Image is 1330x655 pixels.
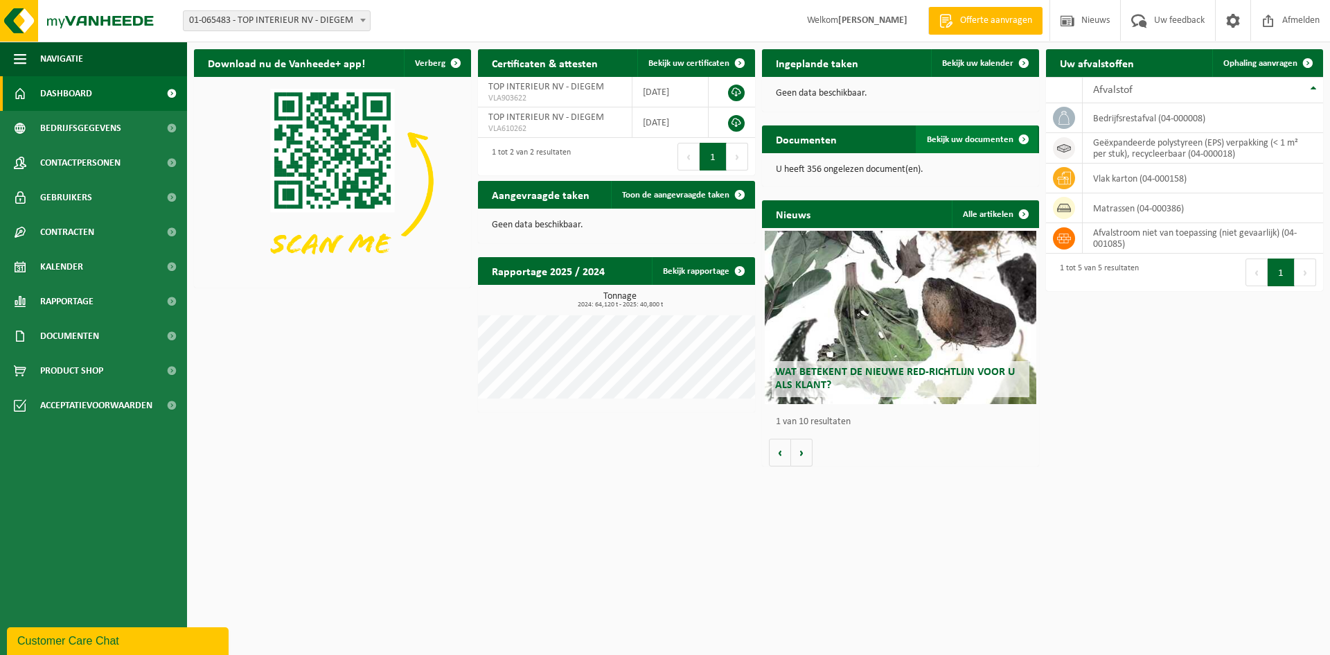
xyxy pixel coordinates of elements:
[40,146,121,180] span: Contactpersonen
[762,200,824,227] h2: Nieuws
[40,111,121,146] span: Bedrijfsgegevens
[928,7,1043,35] a: Offerte aanvragen
[40,76,92,111] span: Dashboard
[762,49,872,76] h2: Ingeplande taken
[194,77,471,285] img: Download de VHEPlus App
[485,302,755,308] span: 2024: 64,120 t - 2025: 40,800 t
[488,112,604,123] span: TOP INTERIEUR NV - DIEGEM
[184,11,370,30] span: 01-065483 - TOP INTERIEUR NV - DIEGEM
[622,191,729,200] span: Toon de aangevraagde taken
[1083,103,1323,133] td: bedrijfsrestafval (04-000008)
[942,59,1013,68] span: Bekijk uw kalender
[1083,164,1323,193] td: vlak karton (04-000158)
[478,257,619,284] h2: Rapportage 2025 / 2024
[415,59,445,68] span: Verberg
[40,319,99,353] span: Documenten
[478,49,612,76] h2: Certificaten & attesten
[478,181,603,208] h2: Aangevraagde taken
[1245,259,1268,286] button: Previous
[485,292,755,308] h3: Tonnage
[1046,49,1148,76] h2: Uw afvalstoffen
[765,231,1036,404] a: Wat betekent de nieuwe RED-richtlijn voor u als klant?
[700,143,727,171] button: 1
[762,125,851,152] h2: Documenten
[775,367,1015,391] span: Wat betekent de nieuwe RED-richtlijn voor u als klant?
[183,10,371,31] span: 01-065483 - TOP INTERIEUR NV - DIEGEM
[40,353,103,388] span: Product Shop
[492,220,741,230] p: Geen data beschikbaar.
[769,439,791,466] button: Vorige
[40,250,83,284] span: Kalender
[776,417,1032,427] p: 1 van 10 resultaten
[952,200,1038,228] a: Alle artikelen
[916,125,1038,153] a: Bekijk uw documenten
[632,77,709,107] td: [DATE]
[776,89,1025,98] p: Geen data beschikbaar.
[7,625,231,655] iframe: chat widget
[40,284,94,319] span: Rapportage
[611,181,754,209] a: Toon de aangevraagde taken
[1083,193,1323,223] td: matrassen (04-000386)
[1083,223,1323,254] td: afvalstroom niet van toepassing (niet gevaarlijk) (04-001085)
[1268,259,1295,286] button: 1
[776,165,1025,175] p: U heeft 356 ongelezen document(en).
[1053,257,1139,288] div: 1 tot 5 van 5 resultaten
[40,180,92,215] span: Gebruikers
[931,49,1038,77] a: Bekijk uw kalender
[40,42,83,76] span: Navigatie
[1083,133,1323,164] td: geëxpandeerde polystyreen (EPS) verpakking (< 1 m² per stuk), recycleerbaar (04-000018)
[727,143,748,171] button: Next
[1295,259,1316,286] button: Next
[648,59,729,68] span: Bekijk uw certificaten
[652,257,754,285] a: Bekijk rapportage
[1212,49,1322,77] a: Ophaling aanvragen
[637,49,754,77] a: Bekijk uw certificaten
[40,388,152,423] span: Acceptatievoorwaarden
[838,15,907,26] strong: [PERSON_NAME]
[791,439,813,466] button: Volgende
[1093,85,1133,96] span: Afvalstof
[677,143,700,171] button: Previous
[632,107,709,138] td: [DATE]
[488,123,621,134] span: VLA610262
[927,135,1013,144] span: Bekijk uw documenten
[485,141,571,172] div: 1 tot 2 van 2 resultaten
[1223,59,1297,68] span: Ophaling aanvragen
[488,93,621,104] span: VLA903622
[404,49,470,77] button: Verberg
[488,82,604,92] span: TOP INTERIEUR NV - DIEGEM
[194,49,379,76] h2: Download nu de Vanheede+ app!
[40,215,94,250] span: Contracten
[957,14,1036,28] span: Offerte aanvragen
